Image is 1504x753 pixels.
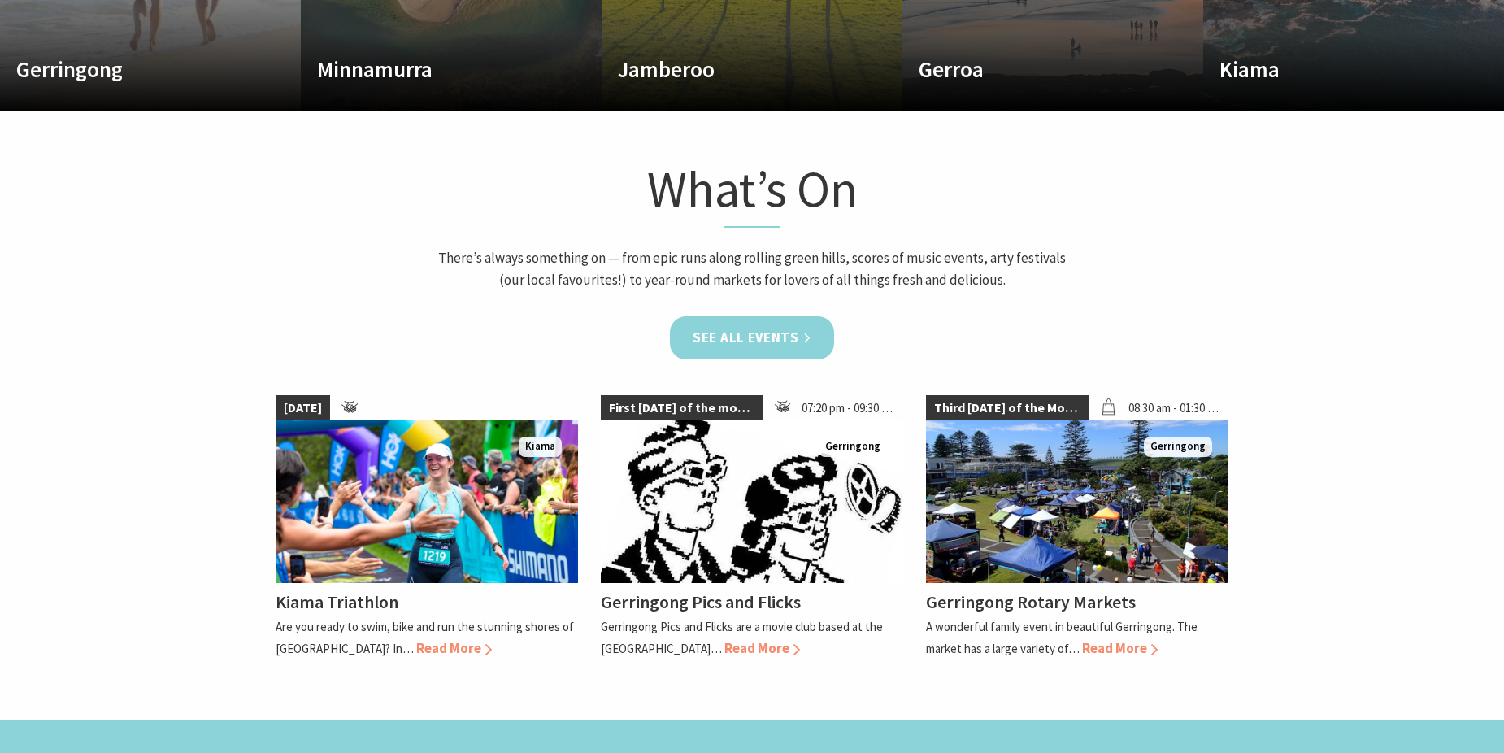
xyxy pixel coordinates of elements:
[276,395,578,659] a: [DATE] kiamatriathlon Kiama Kiama Triathlon Are you ready to swim, bike and run the stunning shor...
[16,56,240,82] h4: Gerringong
[601,590,801,613] h4: Gerringong Pics and Flicks
[416,639,492,657] span: Read More
[317,56,541,82] h4: Minnamurra
[926,590,1136,613] h4: Gerringong Rotary Markets
[1219,56,1443,82] h4: Kiama
[276,590,398,613] h4: Kiama Triathlon
[276,395,330,421] span: [DATE]
[519,437,562,457] span: Kiama
[601,395,903,659] a: First [DATE] of the month 07:20 pm - 09:30 pm Gerringong Gerringong Pics and Flicks Gerringong Pi...
[433,247,1071,291] p: There’s always something on — from epic runs along rolling green hills, scores of music events, a...
[276,619,574,656] p: Are you ready to swim, bike and run the stunning shores of [GEOGRAPHIC_DATA]? In…
[919,56,1142,82] h4: Gerroa
[1082,639,1158,657] span: Read More
[601,395,763,421] span: First [DATE] of the month
[926,395,1089,421] span: Third [DATE] of the Month
[926,420,1228,583] img: Christmas Market and Street Parade
[601,619,883,656] p: Gerringong Pics and Flicks are a movie club based at the [GEOGRAPHIC_DATA]…
[1120,395,1228,421] span: 08:30 am - 01:30 pm
[926,619,1198,656] p: A wonderful family event in beautiful Gerringong. The market has a large variety of…
[724,639,800,657] span: Read More
[819,437,887,457] span: Gerringong
[618,56,841,82] h4: Jamberoo
[276,420,578,583] img: kiamatriathlon
[670,316,834,359] a: See all Events
[793,395,903,421] span: 07:20 pm - 09:30 pm
[1144,437,1212,457] span: Gerringong
[433,156,1071,229] h1: What’s On
[926,395,1228,659] a: Third [DATE] of the Month 08:30 am - 01:30 pm Christmas Market and Street Parade Gerringong Gerri...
